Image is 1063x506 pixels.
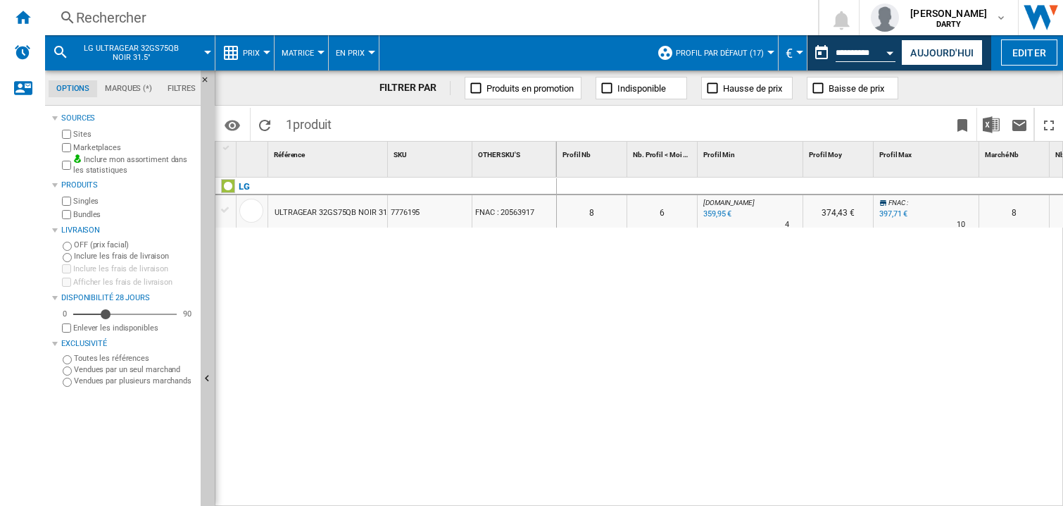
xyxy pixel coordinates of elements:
[633,151,681,159] span: Nb. Profil < Moi
[61,338,195,350] div: Exclusivité
[871,4,899,32] img: profile.jpg
[271,142,387,163] div: Référence Sort None
[73,264,195,274] label: Inclure les frais de livraison
[809,151,842,159] span: Profil Moy
[910,6,987,20] span: [PERSON_NAME]
[73,209,195,220] label: Bundles
[948,108,976,141] button: Créer un favoris
[271,142,387,163] div: Sort None
[62,156,71,174] input: Inclure mon assortiment dans les statistiques
[73,129,195,140] label: Sites
[76,8,781,27] div: Rechercher
[877,207,907,221] div: Mise à jour : jeudi 29 août 2024 23:00
[62,323,71,333] input: Afficher les frais de livraison
[785,218,789,232] div: Délai de livraison : 4 jours
[806,142,873,163] div: Profil Moy Sort None
[394,151,407,159] span: SKU
[907,199,908,206] span: :
[62,197,71,206] input: Singles
[703,199,755,206] span: [DOMAIN_NAME]
[630,142,697,163] div: Sort None
[63,378,72,387] input: Vendues par plusieurs marchands
[239,142,268,163] div: Sort None
[222,35,267,70] div: Prix
[61,113,195,124] div: Sources
[62,210,71,219] input: Bundles
[282,49,314,58] span: Matrice
[557,195,627,228] div: 8
[282,35,321,70] button: Matrice
[630,142,697,163] div: Nb. Profil < Moi Sort None
[243,49,260,58] span: Prix
[63,253,72,262] input: Inclure les frais de livraison
[475,142,556,163] div: Sort None
[478,151,520,159] span: OTHER SKU'S
[62,264,71,273] input: Inclure les frais de livraison
[878,38,903,63] button: Open calendar
[676,49,764,58] span: Profil par défaut (17)
[982,142,1049,163] div: Marché Nb Sort None
[243,35,267,70] button: Prix
[74,240,195,250] label: OFF (prix facial)
[73,142,195,153] label: Marketplaces
[73,154,82,163] img: mysite-bg-18x18.png
[336,35,372,70] button: En Prix
[985,151,1019,159] span: Marché Nb
[61,225,195,236] div: Livraison
[806,142,873,163] div: Sort None
[807,77,898,99] button: Baisse de prix
[560,142,627,163] div: Profil Nb Sort None
[180,309,195,319] div: 90
[486,83,574,94] span: Produits en promotion
[560,142,627,163] div: Sort None
[807,35,898,70] div: Ce rapport est basé sur une date antérieure à celle d'aujourd'hui.
[703,151,735,159] span: Profil Min
[388,195,472,228] div: 7776195
[562,151,591,159] span: Profil Nb
[901,39,983,66] button: Aujourd'hui
[700,142,803,163] div: Profil Min Sort None
[293,117,332,132] span: produit
[983,116,1000,133] img: excel-24x24.png
[465,77,581,99] button: Produits en promotion
[379,81,451,95] div: FILTRER PAR
[201,70,218,96] button: Masquer
[779,35,807,70] md-menu: Currency
[1035,108,1063,141] button: Plein écran
[73,323,195,333] label: Enlever les indisponibles
[63,355,72,364] input: Toutes les références
[888,199,905,206] span: FNAC
[657,35,771,70] div: Profil par défaut (17)
[979,195,1049,228] div: 8
[73,196,195,206] label: Singles
[876,142,979,163] div: Profil Max Sort None
[786,35,800,70] button: €
[982,142,1049,163] div: Sort None
[218,112,246,137] button: Options
[59,309,70,319] div: 0
[275,197,396,229] div: ULTRAGEAR 32GS75QB NOIR 31.5"
[617,83,666,94] span: Indisponible
[723,83,782,94] span: Hausse de prix
[957,218,965,232] div: Délai de livraison : 10 jours
[1005,108,1033,141] button: Envoyer ce rapport par email
[803,195,873,228] div: 374,43 €
[52,35,208,70] div: LG ULTRAGEAR 32GS75QB NOIR 31.5"
[63,242,72,251] input: OFF (prix facial)
[63,366,72,376] input: Vendues par un seul marchand
[74,353,195,364] label: Toutes les références
[62,143,71,152] input: Marketplaces
[97,80,160,97] md-tab-item: Marques (*)
[49,80,97,97] md-tab-item: Options
[160,80,203,97] md-tab-item: Filtres
[14,44,31,61] img: alerts-logo.svg
[876,142,979,163] div: Sort None
[61,180,195,191] div: Produits
[75,35,202,70] button: LG ULTRAGEAR 32GS75QB NOIR 31.5"
[73,307,177,321] md-slider: Disponibilité
[62,130,71,139] input: Sites
[75,44,188,62] span: LG ULTRAGEAR 32GS75QB NOIR 31.5"
[475,142,556,163] div: OTHER SKU'S Sort None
